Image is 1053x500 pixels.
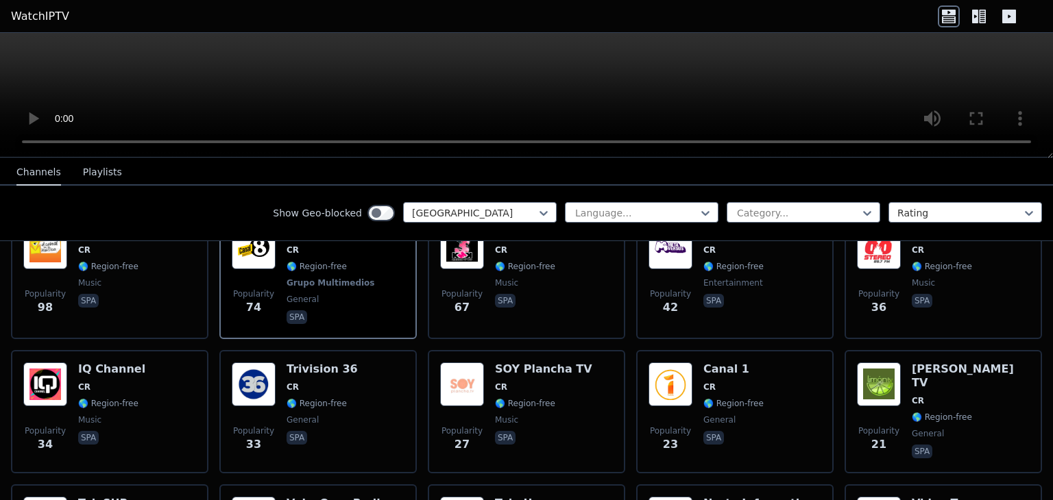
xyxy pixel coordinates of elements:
p: spa [495,294,516,308]
span: 23 [663,436,678,453]
span: music [495,277,518,288]
p: spa [495,431,516,445]
span: CR [703,245,716,255]
span: CR [287,245,299,255]
img: IQ Channel [23,362,67,406]
p: spa [78,294,99,308]
h6: SOY Plancha TV [495,362,592,376]
span: 34 [38,436,53,453]
span: CR [703,382,716,392]
span: 🌎 Region-free [287,398,347,409]
img: VM Latino [23,225,67,269]
p: spa [287,310,307,324]
h6: Canal 1 [703,362,764,376]
span: 🌎 Region-free [287,261,347,272]
span: CR [495,382,507,392]
span: general [287,414,319,425]
p: spa [703,431,724,445]
span: CR [912,395,924,406]
img: Canal 8 [232,225,276,269]
span: general [703,414,736,425]
span: general [912,428,944,439]
h6: Trivision 36 [287,362,358,376]
span: Popularity [441,288,483,299]
span: Popularity [858,425,899,436]
span: Popularity [25,288,66,299]
h6: IQ Channel [78,362,145,376]
span: 21 [871,436,886,453]
img: Canal 3 KMK TV [440,225,484,269]
span: Popularity [650,425,691,436]
p: spa [78,431,99,445]
span: 33 [246,436,261,453]
img: 88 Stereo [857,225,901,269]
span: 🌎 Region-free [703,398,764,409]
span: 🌎 Region-free [912,261,972,272]
span: 74 [246,299,261,316]
p: spa [287,431,307,445]
img: SOY Plancha TV [440,362,484,406]
span: 🌎 Region-free [78,261,138,272]
span: Popularity [650,288,691,299]
button: Playlists [83,160,122,186]
span: CR [912,245,924,255]
p: spa [703,294,724,308]
span: Popularity [441,425,483,436]
span: CR [78,245,90,255]
label: Show Geo-blocked [273,206,362,220]
span: 36 [871,299,886,316]
img: MetaVersus CR [649,225,692,269]
span: Popularity [233,288,274,299]
span: Popularity [25,425,66,436]
span: 🌎 Region-free [703,261,764,272]
span: 🌎 Region-free [495,398,555,409]
a: WatchIPTV [11,8,69,25]
span: CR [287,382,299,392]
button: Channels [16,160,61,186]
img: Canal 1 [649,362,692,406]
span: music [78,414,101,425]
span: 42 [663,299,678,316]
span: 🌎 Region-free [912,412,972,423]
span: entertainment [703,277,763,288]
span: 🌎 Region-free [78,398,138,409]
span: Popularity [233,425,274,436]
h6: [PERSON_NAME] TV [912,362,1030,390]
span: music [912,277,935,288]
span: 27 [455,436,470,453]
span: music [78,277,101,288]
span: 🌎 Region-free [495,261,555,272]
span: music [495,414,518,425]
img: Limon TV [857,362,901,406]
p: spa [912,294,932,308]
span: Popularity [858,288,899,299]
p: spa [912,445,932,458]
span: CR [495,245,507,255]
span: 67 [455,299,470,316]
span: general [287,294,319,305]
span: 98 [38,299,53,316]
img: Trivision 36 [232,362,276,406]
span: CR [78,382,90,392]
span: Grupo Multimedios [287,277,375,288]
